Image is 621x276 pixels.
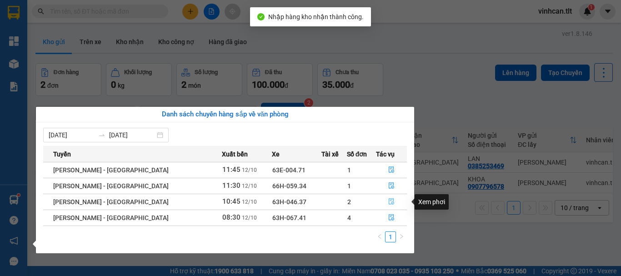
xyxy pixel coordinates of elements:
span: 1 [347,166,351,174]
span: Tài xế [321,149,339,159]
span: [PERSON_NAME] - [GEOGRAPHIC_DATA] [53,182,169,190]
span: 12/10 [242,199,257,205]
span: to [98,131,105,139]
span: Nhập hàng kho nhận thành công. [268,13,364,20]
span: 66H-059.34 [272,182,306,190]
div: Xem phơi [415,194,449,210]
button: file-done [376,195,406,209]
span: file-done [388,198,395,206]
button: left [374,231,385,242]
span: left [377,234,382,239]
span: 11:30 [222,181,240,190]
button: file-done [376,163,406,177]
span: [PERSON_NAME] - [GEOGRAPHIC_DATA] [53,214,169,221]
button: file-done [376,179,406,193]
span: 63H-046.37 [272,198,306,206]
span: file-done [388,166,395,174]
span: 2 [347,198,351,206]
span: 08:30 [222,213,240,221]
span: 63E-004.71 [272,166,305,174]
span: check-circle [257,13,265,20]
span: 63H-067.41 [272,214,306,221]
span: Xe [272,149,280,159]
span: 12/10 [242,167,257,173]
a: 1 [386,232,396,242]
li: 1 [385,231,396,242]
li: Next Page [396,231,407,242]
span: swap-right [98,131,105,139]
div: Danh sách chuyến hàng sắp về văn phòng [43,109,407,120]
button: file-done [376,211,406,225]
span: file-done [388,182,395,190]
span: 10:45 [222,197,240,206]
span: [PERSON_NAME] - [GEOGRAPHIC_DATA] [53,198,169,206]
span: 12/10 [242,183,257,189]
span: Số đơn [347,149,367,159]
span: Tác vụ [376,149,395,159]
span: 12/10 [242,215,257,221]
span: right [399,234,404,239]
span: [PERSON_NAME] - [GEOGRAPHIC_DATA] [53,166,169,174]
span: Xuất bến [222,149,248,159]
button: right [396,231,407,242]
span: 4 [347,214,351,221]
span: 1 [347,182,351,190]
span: Tuyến [53,149,71,159]
input: Từ ngày [49,130,95,140]
span: 11:45 [222,166,240,174]
li: Previous Page [374,231,385,242]
span: file-done [388,214,395,221]
input: Đến ngày [109,130,155,140]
